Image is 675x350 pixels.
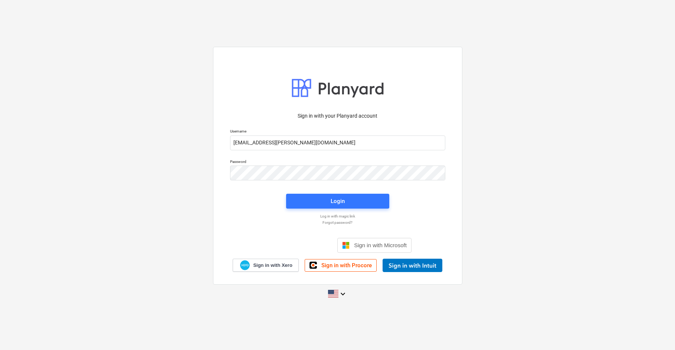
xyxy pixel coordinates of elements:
[260,237,335,253] iframe: Sign in with Google Button
[253,262,292,269] span: Sign in with Xero
[226,220,449,225] a: Forgot password?
[321,262,372,269] span: Sign in with Procore
[354,242,407,248] span: Sign in with Microsoft
[226,214,449,219] a: Log in with magic link
[230,159,445,166] p: Password
[342,242,350,249] img: Microsoft logo
[305,259,377,272] a: Sign in with Procore
[331,196,345,206] div: Login
[240,260,250,270] img: Xero logo
[338,290,347,298] i: keyboard_arrow_down
[230,129,445,135] p: Username
[230,135,445,150] input: Username
[230,112,445,120] p: Sign in with your Planyard account
[286,194,389,209] button: Login
[233,259,299,272] a: Sign in with Xero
